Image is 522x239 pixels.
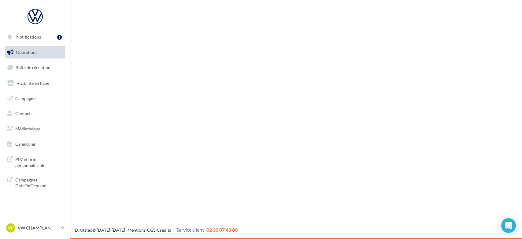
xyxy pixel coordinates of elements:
span: Opérations [16,50,37,55]
a: VC VW CHAMPLAN [5,222,65,234]
a: Visibilité en ligne [4,77,67,90]
a: Digitaleo [75,227,92,233]
div: 1 [57,35,62,40]
span: Service client [176,227,204,233]
a: Opérations [4,46,67,59]
a: Médiathèque [4,122,67,135]
a: Mentions [128,227,146,233]
span: PLV et print personnalisable [15,155,63,168]
span: 02 30 07 43 80 [206,227,238,233]
a: PLV et print personnalisable [4,153,67,171]
span: Campagnes DataOnDemand [15,176,63,189]
span: Campagnes [15,95,37,101]
a: Campagnes DataOnDemand [4,173,67,191]
a: Campagnes [4,92,67,105]
span: VC [8,225,14,231]
span: Calendrier [15,141,36,147]
a: Crédits [157,227,171,233]
span: Médiathèque [15,126,40,131]
a: Calendrier [4,138,67,151]
span: Boîte de réception [16,65,50,70]
span: Visibilité en ligne [17,80,49,86]
a: CGS [147,227,155,233]
div: Open Intercom Messenger [501,218,516,233]
span: Contacts [15,111,32,116]
span: Notifications [16,34,41,39]
span: © [DATE]-[DATE] - - - [75,227,238,233]
a: Boîte de réception [4,61,67,74]
button: Notifications 1 [4,31,64,43]
a: Contacts [4,107,67,120]
p: VW CHAMPLAN [18,225,58,231]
